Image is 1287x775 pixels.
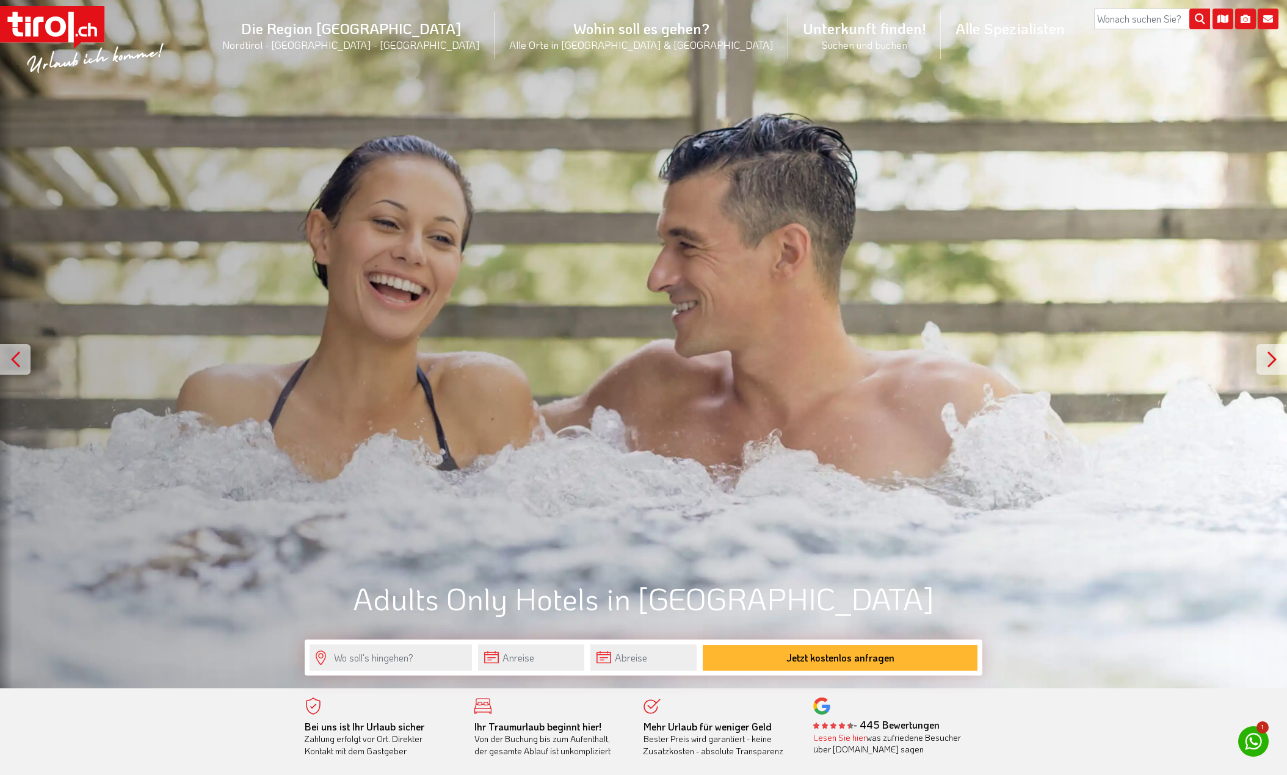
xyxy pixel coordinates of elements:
i: Kontakt [1258,9,1278,29]
span: 1 [1256,721,1269,734]
a: Unterkunft finden!Suchen und buchen [788,5,941,65]
a: 1 [1238,726,1269,757]
input: Anreise [478,644,584,671]
div: Bester Preis wird garantiert - keine Zusatzkosten - absolute Transparenz [643,721,795,757]
i: Fotogalerie [1235,9,1256,29]
b: Ihr Traumurlaub beginnt hier! [474,720,601,733]
a: Lesen Sie hier [813,732,866,743]
small: Suchen und buchen [803,38,926,51]
a: Wohin soll es gehen?Alle Orte in [GEOGRAPHIC_DATA] & [GEOGRAPHIC_DATA] [495,5,788,65]
input: Wonach suchen Sie? [1094,9,1210,29]
div: was zufriedene Besucher über [DOMAIN_NAME] sagen [813,732,965,755]
b: Mehr Urlaub für weniger Geld [643,720,772,733]
h1: Adults Only Hotels in [GEOGRAPHIC_DATA] [305,582,982,615]
b: Bei uns ist Ihr Urlaub sicher [305,720,424,733]
a: Alle Spezialisten [941,5,1079,51]
a: Die Region [GEOGRAPHIC_DATA]Nordtirol - [GEOGRAPHIC_DATA] - [GEOGRAPHIC_DATA] [208,5,495,65]
small: Alle Orte in [GEOGRAPHIC_DATA] & [GEOGRAPHIC_DATA] [509,38,774,51]
button: Jetzt kostenlos anfragen [703,645,977,671]
input: Wo soll's hingehen? [310,644,472,671]
i: Karte öffnen [1213,9,1233,29]
input: Abreise [590,644,697,671]
div: Zahlung erfolgt vor Ort. Direkter Kontakt mit dem Gastgeber [305,721,456,757]
b: - 445 Bewertungen [813,718,940,731]
small: Nordtirol - [GEOGRAPHIC_DATA] - [GEOGRAPHIC_DATA] [222,38,480,51]
div: Von der Buchung bis zum Aufenthalt, der gesamte Ablauf ist unkompliziert [474,721,626,757]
